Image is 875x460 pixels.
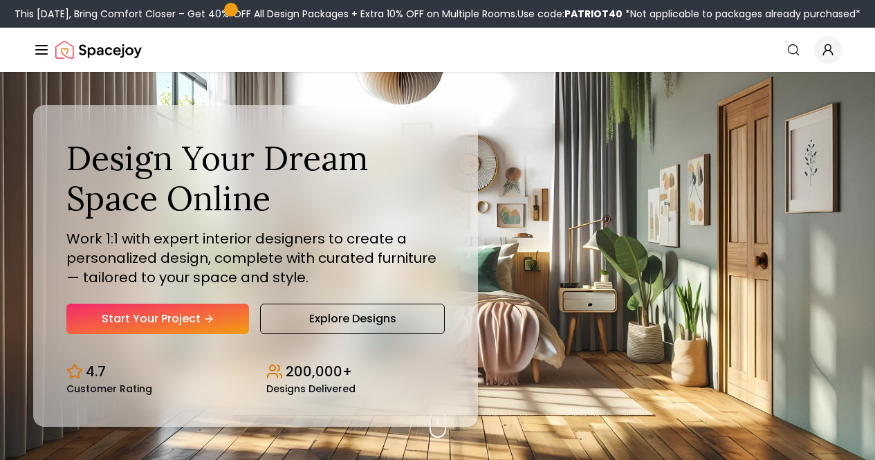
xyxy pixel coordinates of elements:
small: Designs Delivered [266,384,356,394]
p: Work 1:1 with expert interior designers to create a personalized design, complete with curated fu... [66,229,445,287]
a: Spacejoy [55,36,142,64]
nav: Global [33,28,842,72]
small: Customer Rating [66,384,152,394]
img: Spacejoy Logo [55,36,142,64]
span: Use code: [517,7,623,21]
h1: Design Your Dream Space Online [66,138,445,218]
span: *Not applicable to packages already purchased* [623,7,860,21]
p: 4.7 [86,362,106,381]
a: Start Your Project [66,304,249,334]
p: 200,000+ [286,362,352,381]
b: PATRIOT40 [564,7,623,21]
a: Explore Designs [260,304,444,334]
div: This [DATE], Bring Comfort Closer – Get 40% OFF All Design Packages + Extra 10% OFF on Multiple R... [15,7,860,21]
div: Design stats [66,351,445,394]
